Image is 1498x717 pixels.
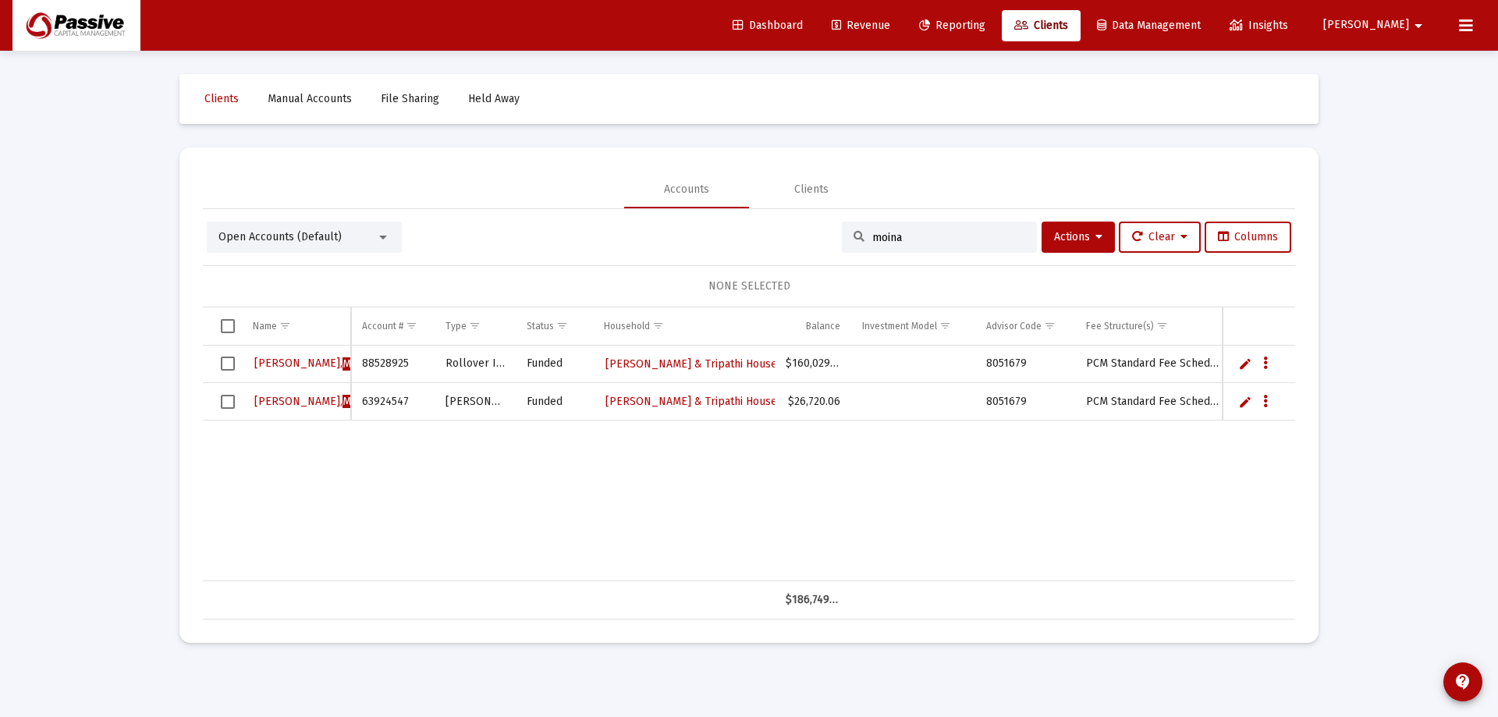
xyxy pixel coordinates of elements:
[605,357,800,371] span: [PERSON_NAME] & Tripathi Household
[1218,230,1278,243] span: Columns
[435,346,516,383] td: Rollover IRA
[351,307,434,345] td: Column Account #
[1323,19,1409,32] span: [PERSON_NAME]
[242,307,351,345] td: Column Name
[1409,10,1428,41] mat-icon: arrow_drop_down
[435,307,516,345] td: Column Type
[1132,230,1187,243] span: Clear
[1086,320,1154,332] div: Fee Structure(s)
[468,92,520,105] span: Held Away
[1054,230,1102,243] span: Actions
[652,320,664,332] span: Show filter options for column 'Household'
[1014,19,1068,32] span: Clients
[1217,10,1301,41] a: Insights
[456,83,532,115] a: Held Away
[872,231,1025,244] input: Search
[975,307,1075,345] td: Column Advisor Code
[775,346,851,383] td: $160,029.67
[1230,19,1288,32] span: Insights
[268,92,352,105] span: Manual Accounts
[435,383,516,421] td: [PERSON_NAME]
[253,320,277,332] div: Name
[24,10,129,41] img: Dashboard
[794,182,829,197] div: Clients
[351,346,434,383] td: 88528925
[986,320,1042,332] div: Advisor Code
[593,307,775,345] td: Column Household
[253,352,373,375] a: [PERSON_NAME],Moina
[775,307,851,345] td: Column Balance
[204,92,239,105] span: Clients
[1075,346,1234,383] td: PCM Standard Fee Schedule
[253,390,373,414] a: [PERSON_NAME],Moina
[604,353,801,375] a: [PERSON_NAME] & Tripathi Household
[975,383,1075,421] td: 8051679
[664,182,709,197] div: Accounts
[362,320,403,332] div: Account #
[604,390,801,413] a: [PERSON_NAME] & Tripathi Household
[1238,357,1252,371] a: Edit
[469,320,481,332] span: Show filter options for column 'Type'
[786,592,840,608] div: $186,749.73
[254,357,371,370] span: [PERSON_NAME],
[775,383,851,421] td: $26,720.06
[279,320,291,332] span: Show filter options for column 'Name'
[832,19,890,32] span: Revenue
[406,320,417,332] span: Show filter options for column 'Account #'
[221,357,235,371] div: Select row
[556,320,568,332] span: Show filter options for column 'Status'
[1084,10,1213,41] a: Data Management
[203,307,1295,619] div: Data grid
[939,320,951,332] span: Show filter options for column 'Investment Model'
[1002,10,1081,41] a: Clients
[1075,307,1234,345] td: Column Fee Structure(s)
[975,346,1075,383] td: 8051679
[255,83,364,115] a: Manual Accounts
[862,320,937,332] div: Investment Model
[368,83,452,115] a: File Sharing
[819,10,903,41] a: Revenue
[1075,383,1234,421] td: PCM Standard Fee Schedule
[254,395,371,408] span: [PERSON_NAME],
[1305,9,1447,41] button: [PERSON_NAME]
[343,395,371,408] span: Moina
[516,307,593,345] td: Column Status
[1238,395,1252,409] a: Edit
[605,395,800,408] span: [PERSON_NAME] & Tripathi Household
[1454,673,1472,691] mat-icon: contact_support
[1044,320,1056,332] span: Show filter options for column 'Advisor Code'
[1119,222,1201,253] button: Clear
[919,19,985,32] span: Reporting
[527,394,582,410] div: Funded
[1205,222,1291,253] button: Columns
[527,356,582,371] div: Funded
[343,357,371,371] span: Moina
[733,19,803,32] span: Dashboard
[720,10,815,41] a: Dashboard
[192,83,251,115] a: Clients
[907,10,998,41] a: Reporting
[215,279,1283,294] div: NONE SELECTED
[604,320,650,332] div: Household
[221,319,235,333] div: Select all
[445,320,467,332] div: Type
[221,395,235,409] div: Select row
[351,383,434,421] td: 63924547
[218,230,342,243] span: Open Accounts (Default)
[527,320,554,332] div: Status
[1042,222,1115,253] button: Actions
[1156,320,1168,332] span: Show filter options for column 'Fee Structure(s)'
[806,320,840,332] div: Balance
[851,307,975,345] td: Column Investment Model
[381,92,439,105] span: File Sharing
[1097,19,1201,32] span: Data Management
